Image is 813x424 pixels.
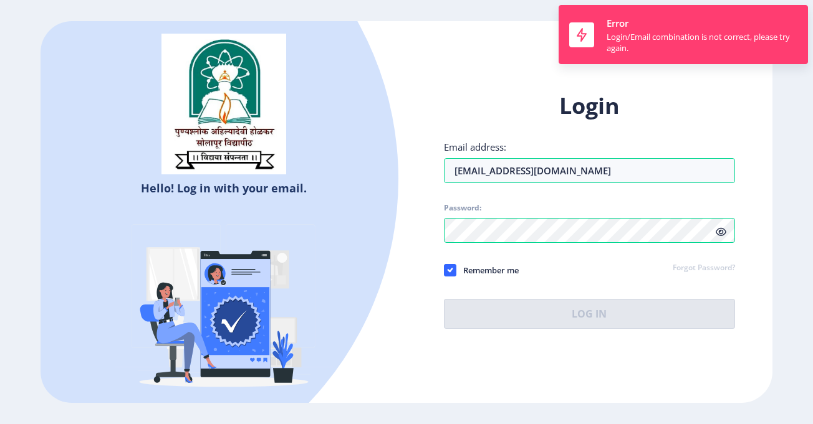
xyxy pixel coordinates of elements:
button: Log In [444,299,735,329]
label: Password: [444,203,481,213]
img: sulogo.png [161,34,286,174]
a: Forgot Password? [673,263,735,274]
h1: Login [444,91,735,121]
div: Login/Email combination is not correct, please try again. [607,31,797,54]
label: Email address: [444,141,506,153]
img: Verified-rafiki.svg [115,200,333,418]
span: Error [607,17,628,29]
input: Email address [444,158,735,183]
span: Remember me [456,263,519,278]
